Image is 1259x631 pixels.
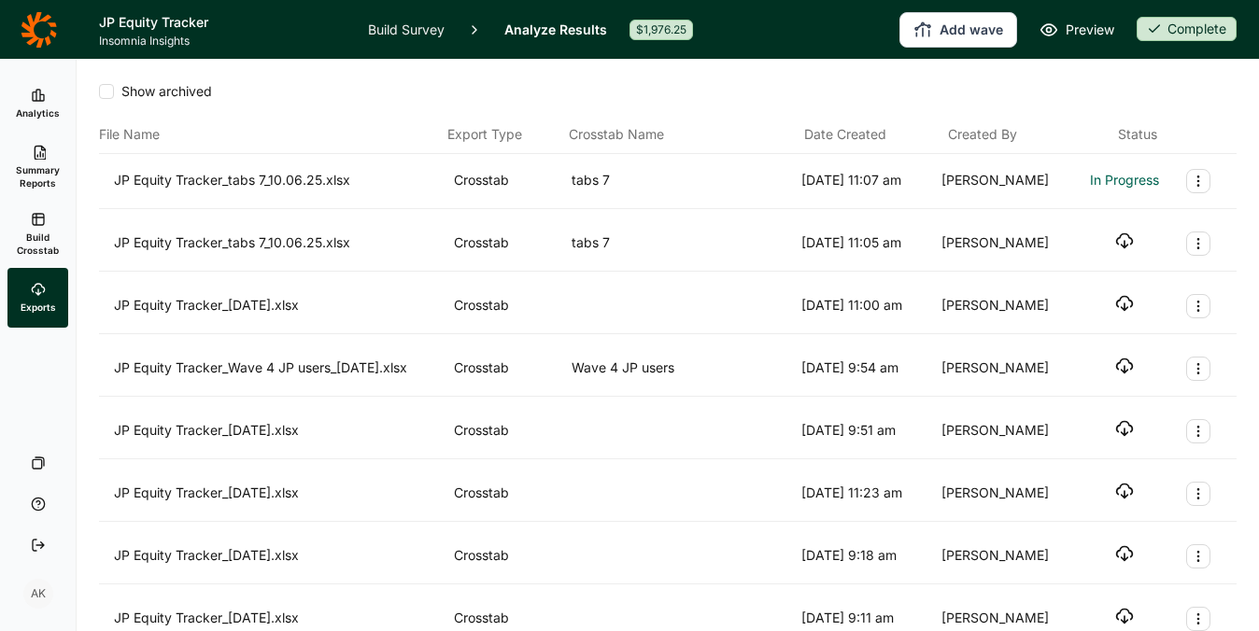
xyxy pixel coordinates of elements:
button: Download file [1115,231,1134,250]
button: Complete [1137,17,1237,43]
div: [DATE] 9:18 am [801,544,934,568]
div: JP Equity Tracker_[DATE].xlsx [114,482,446,506]
button: Download file [1115,607,1134,625]
button: Export Actions [1186,419,1210,443]
div: Status [1118,123,1157,146]
a: Build Crosstab [7,201,68,268]
div: [DATE] 9:51 am [801,419,934,443]
div: [PERSON_NAME] [941,607,1074,631]
div: AK [23,579,53,609]
button: Download file [1115,482,1134,500]
button: Export Actions [1186,482,1210,506]
div: [PERSON_NAME] [941,544,1074,568]
span: Exports [21,301,56,314]
div: [PERSON_NAME] [941,231,1074,256]
button: Export Actions [1186,169,1210,193]
div: Crosstab [454,544,565,568]
div: JP Equity Tracker_[DATE].xlsx [114,294,446,318]
button: Download file [1115,294,1134,313]
div: JP Equity Tracker_tabs 7_10.06.25.xlsx [114,169,446,193]
div: [PERSON_NAME] [941,294,1074,318]
div: Wave 4 JP users [572,357,793,381]
div: Date Created [804,123,941,146]
a: Summary Reports [7,133,68,201]
button: Export Actions [1186,607,1210,631]
div: [DATE] 9:54 am [801,357,934,381]
div: [DATE] 11:05 am [801,231,934,256]
span: Analytics [16,106,60,119]
h1: JP Equity Tracker [99,11,346,34]
div: Created By [948,123,1084,146]
span: Preview [1066,19,1114,41]
div: JP Equity Tracker_Wave 4 JP users_[DATE].xlsx [114,357,446,381]
div: Crosstab [454,357,565,381]
div: Export Type [447,123,561,146]
div: Crosstab [454,419,565,443]
span: In Progress [1090,169,1159,191]
div: Crosstab [454,169,565,193]
button: Add wave [899,12,1017,48]
div: Crosstab [454,482,565,506]
div: JP Equity Tracker_[DATE].xlsx [114,607,446,631]
div: [PERSON_NAME] [941,357,1074,381]
button: Export Actions [1186,294,1210,318]
a: Analytics [7,74,68,133]
div: tabs 7 [572,169,793,193]
button: Export Actions [1186,357,1210,381]
div: [DATE] 11:00 am [801,294,934,318]
div: Complete [1137,17,1237,41]
button: Download file [1115,419,1134,438]
span: Build Crosstab [15,231,61,257]
div: [PERSON_NAME] [941,419,1074,443]
div: [PERSON_NAME] [941,482,1074,506]
div: [DATE] 11:07 am [801,169,934,193]
div: Crosstab Name [569,123,797,146]
span: Insomnia Insights [99,34,346,49]
div: $1,976.25 [629,20,693,40]
div: [DATE] 9:11 am [801,607,934,631]
div: File Name [99,123,440,146]
button: Export Actions [1186,231,1210,256]
button: Download file [1115,544,1134,563]
div: JP Equity Tracker_[DATE].xlsx [114,419,446,443]
a: Exports [7,268,68,328]
div: [DATE] 11:23 am [801,482,934,506]
button: Download file [1115,357,1134,375]
button: Export Actions [1186,544,1210,568]
div: JP Equity Tracker_tabs 7_10.06.25.xlsx [114,231,446,256]
span: Summary Reports [15,163,61,189]
div: [PERSON_NAME] [941,169,1074,193]
a: Preview [1040,19,1114,41]
div: JP Equity Tracker_[DATE].xlsx [114,544,446,568]
span: Show archived [114,82,212,101]
div: tabs 7 [572,231,793,256]
div: Crosstab [454,294,565,318]
div: Crosstab [454,231,565,256]
div: Crosstab [454,607,565,631]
